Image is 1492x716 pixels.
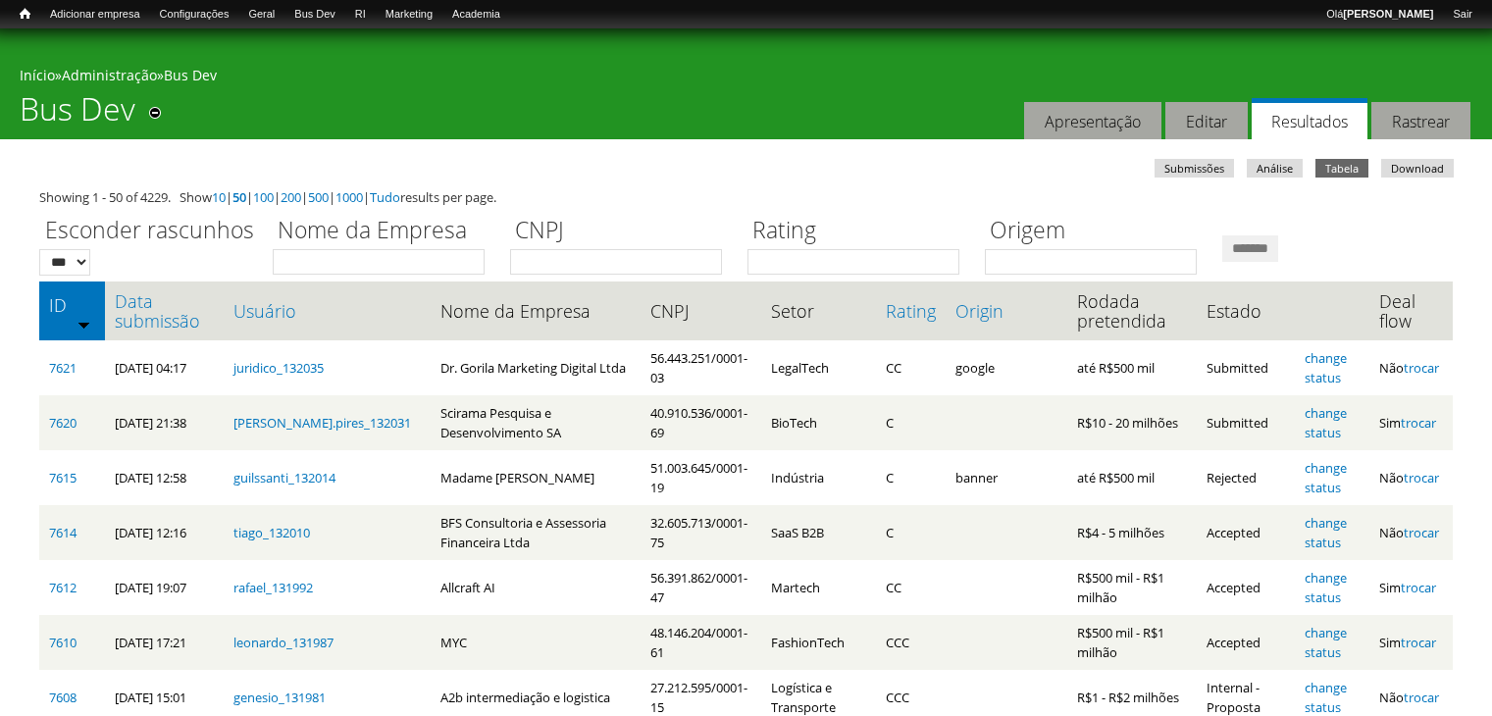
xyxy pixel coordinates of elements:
td: [DATE] 21:38 [105,395,224,450]
td: 56.391.862/0001-47 [641,560,761,615]
a: 7621 [49,359,77,377]
a: Análise [1247,159,1303,178]
td: R$10 - 20 milhões [1067,395,1197,450]
a: Download [1381,159,1454,178]
td: Accepted [1197,560,1295,615]
a: Bus Dev [284,5,345,25]
a: change status [1305,349,1347,386]
td: LegalTech [761,340,876,395]
a: rafael_131992 [233,579,313,596]
td: Allcraft AI [431,560,641,615]
span: Início [20,7,30,21]
img: ordem crescente [77,318,90,331]
a: Academia [442,5,510,25]
a: tiago_132010 [233,524,310,541]
a: change status [1305,569,1347,606]
a: guilssanti_132014 [233,469,335,486]
td: BioTech [761,395,876,450]
td: Não [1369,340,1453,395]
a: juridico_132035 [233,359,324,377]
a: 7612 [49,579,77,596]
a: trocar [1404,359,1439,377]
td: 48.146.204/0001-61 [641,615,761,670]
label: CNPJ [510,214,735,249]
label: Nome da Empresa [273,214,497,249]
a: Tudo [370,188,400,206]
td: Sim [1369,560,1453,615]
a: Início [20,66,55,84]
h1: Bus Dev [20,90,135,139]
a: 7620 [49,414,77,432]
td: Martech [761,560,876,615]
td: Dr. Gorila Marketing Digital Ltda [431,340,641,395]
td: BFS Consultoria e Assessoria Financeira Ltda [431,505,641,560]
td: R$500 mil - R$1 milhão [1067,560,1197,615]
td: Scirama Pesquisa e Desenvolvimento SA [431,395,641,450]
a: trocar [1404,469,1439,486]
a: Origin [955,301,1057,321]
strong: [PERSON_NAME] [1343,8,1433,20]
a: 10 [212,188,226,206]
td: C [876,505,946,560]
td: [DATE] 12:58 [105,450,224,505]
a: 7610 [49,634,77,651]
a: change status [1305,624,1347,661]
td: google [946,340,1067,395]
td: até R$500 mil [1067,450,1197,505]
td: [DATE] 12:16 [105,505,224,560]
a: 500 [308,188,329,206]
a: trocar [1401,634,1436,651]
a: trocar [1401,579,1436,596]
a: Geral [238,5,284,25]
td: SaaS B2B [761,505,876,560]
td: Não [1369,450,1453,505]
a: Configurações [150,5,239,25]
a: Usuário [233,301,421,321]
a: RI [345,5,376,25]
a: 7608 [49,689,77,706]
a: change status [1305,404,1347,441]
td: Madame [PERSON_NAME] [431,450,641,505]
a: Resultados [1252,98,1367,140]
td: [DATE] 04:17 [105,340,224,395]
a: trocar [1404,689,1439,706]
a: 7615 [49,469,77,486]
td: MYC [431,615,641,670]
td: [DATE] 19:07 [105,560,224,615]
td: [DATE] 17:21 [105,615,224,670]
a: Rating [886,301,936,321]
label: Rating [747,214,972,249]
a: Bus Dev [164,66,217,84]
a: Marketing [376,5,442,25]
a: trocar [1404,524,1439,541]
a: change status [1305,459,1347,496]
td: Indústria [761,450,876,505]
td: banner [946,450,1067,505]
td: 51.003.645/0001-19 [641,450,761,505]
td: Rejected [1197,450,1295,505]
a: Olá[PERSON_NAME] [1316,5,1443,25]
td: Sim [1369,395,1453,450]
td: C [876,395,946,450]
td: FashionTech [761,615,876,670]
a: Administração [62,66,157,84]
th: Estado [1197,281,1295,340]
td: 32.605.713/0001-75 [641,505,761,560]
td: C [876,450,946,505]
td: Submitted [1197,395,1295,450]
a: 7614 [49,524,77,541]
a: Submissões [1155,159,1234,178]
td: 56.443.251/0001-03 [641,340,761,395]
a: Rastrear [1371,102,1470,140]
a: Início [10,5,40,24]
a: 50 [232,188,246,206]
a: ID [49,295,95,315]
td: 40.910.536/0001-69 [641,395,761,450]
td: R$4 - 5 milhões [1067,505,1197,560]
th: Nome da Empresa [431,281,641,340]
td: Submitted [1197,340,1295,395]
td: CC [876,560,946,615]
td: até R$500 mil [1067,340,1197,395]
td: Accepted [1197,615,1295,670]
a: [PERSON_NAME].pires_132031 [233,414,411,432]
